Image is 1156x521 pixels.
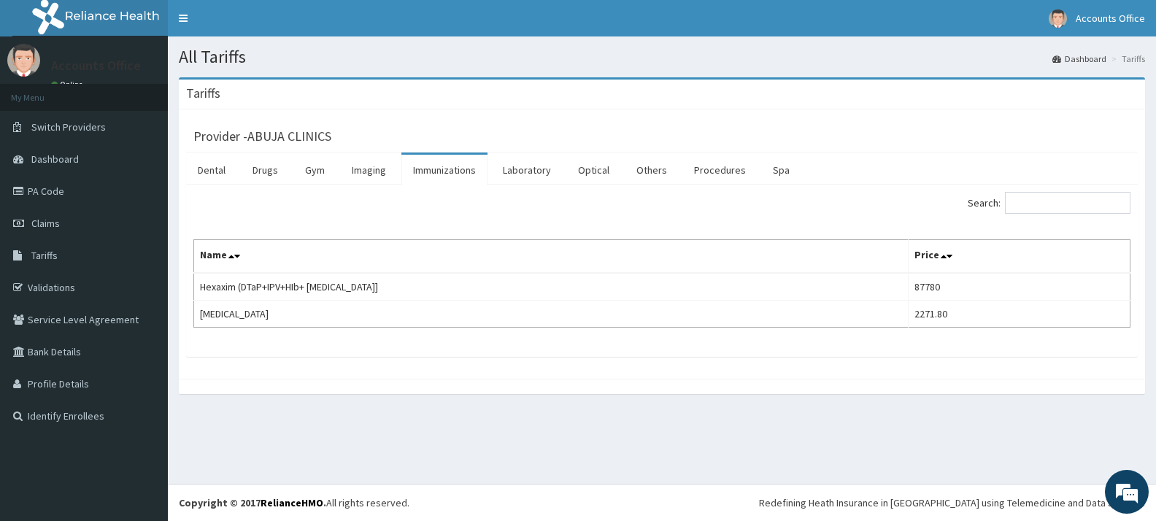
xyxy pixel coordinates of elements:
[909,301,1130,328] td: 2271.80
[1052,53,1106,65] a: Dashboard
[7,44,40,77] img: User Image
[186,87,220,100] h3: Tariffs
[241,155,290,185] a: Drugs
[179,496,326,509] strong: Copyright © 2017 .
[85,163,201,311] span: We're online!
[682,155,758,185] a: Procedures
[491,155,563,185] a: Laboratory
[625,155,679,185] a: Others
[27,73,59,109] img: d_794563401_company_1708531726252_794563401
[761,155,801,185] a: Spa
[239,7,274,42] div: Minimize live chat window
[566,155,621,185] a: Optical
[1049,9,1067,28] img: User Image
[340,155,398,185] a: Imaging
[193,130,331,143] h3: Provider - ABUJA CLINICS
[261,496,323,509] a: RelianceHMO
[194,273,909,301] td: Hexaxim (DTaP+IPV+HIb+ [MEDICAL_DATA]]
[293,155,336,185] a: Gym
[194,240,909,274] th: Name
[194,301,909,328] td: [MEDICAL_DATA]
[31,217,60,230] span: Claims
[31,249,58,262] span: Tariffs
[76,82,245,101] div: Chat with us now
[186,155,237,185] a: Dental
[1076,12,1145,25] span: Accounts Office
[909,273,1130,301] td: 87780
[51,80,86,90] a: Online
[179,47,1145,66] h1: All Tariffs
[759,495,1145,510] div: Redefining Heath Insurance in [GEOGRAPHIC_DATA] using Telemedicine and Data Science!
[31,153,79,166] span: Dashboard
[1108,53,1145,65] li: Tariffs
[968,192,1130,214] label: Search:
[51,59,141,72] p: Accounts Office
[401,155,488,185] a: Immunizations
[31,120,106,134] span: Switch Providers
[909,240,1130,274] th: Price
[168,484,1156,521] footer: All rights reserved.
[7,358,278,409] textarea: Type your message and hit 'Enter'
[1005,192,1130,214] input: Search:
